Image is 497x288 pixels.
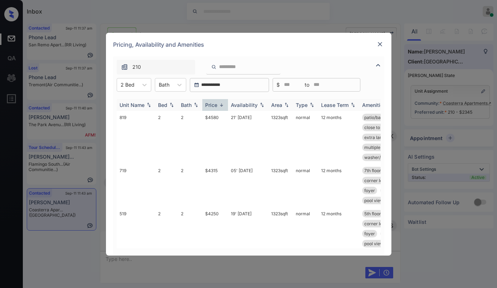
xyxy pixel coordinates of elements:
span: patio/balcony [364,115,392,120]
div: Lease Term [321,102,349,108]
td: normal [293,164,318,207]
img: sorting [192,102,199,107]
img: icon-zuma [374,61,382,70]
td: 21' [DATE] [228,111,268,164]
div: Area [271,102,282,108]
img: icon-zuma [211,64,217,70]
div: Bed [158,102,167,108]
td: 819 [117,111,155,164]
td: 12 months [318,111,359,164]
div: Availability [231,102,258,108]
span: multiple balcon... [364,145,398,150]
div: Pricing, Availability and Amenities [106,33,391,56]
td: 2 [178,164,202,207]
div: Type [296,102,308,108]
td: 2 [178,111,202,164]
div: Price [205,102,217,108]
td: $4580 [202,111,228,164]
td: 2 [178,207,202,250]
td: 05' [DATE] [228,164,268,207]
td: $4250 [202,207,228,250]
span: foyer [364,188,375,193]
td: 1323 sqft [268,207,293,250]
td: 2 [155,207,178,250]
span: extra large clo... [364,135,397,140]
td: 719 [117,164,155,207]
img: sorting [145,102,152,107]
img: sorting [258,102,265,107]
span: $ [277,81,280,89]
span: close to elevat... [364,125,397,130]
td: 519 [117,207,155,250]
span: pool view [364,241,384,246]
td: 12 months [318,164,359,207]
div: Amenities [362,102,386,108]
img: sorting [308,102,315,107]
img: sorting [168,102,175,107]
td: 1323 sqft [268,111,293,164]
span: washer/dryer [364,155,392,160]
td: 2 [155,111,178,164]
span: 210 [132,63,141,71]
span: 5th floor [364,211,381,216]
td: 2 [155,164,178,207]
span: foyer [364,231,375,236]
div: Bath [181,102,192,108]
img: sorting [349,102,356,107]
img: icon-zuma [121,63,128,71]
div: Unit Name [120,102,144,108]
img: sorting [283,102,290,107]
span: pool view [364,198,384,203]
td: 12 months [318,207,359,250]
span: corner location [364,178,395,183]
img: close [376,41,384,48]
span: 7th floor [364,168,381,173]
td: $4315 [202,164,228,207]
img: sorting [218,102,225,108]
td: 1323 sqft [268,164,293,207]
span: corner location [364,221,395,226]
td: normal [293,207,318,250]
td: 19' [DATE] [228,207,268,250]
td: normal [293,111,318,164]
span: to [305,81,309,89]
